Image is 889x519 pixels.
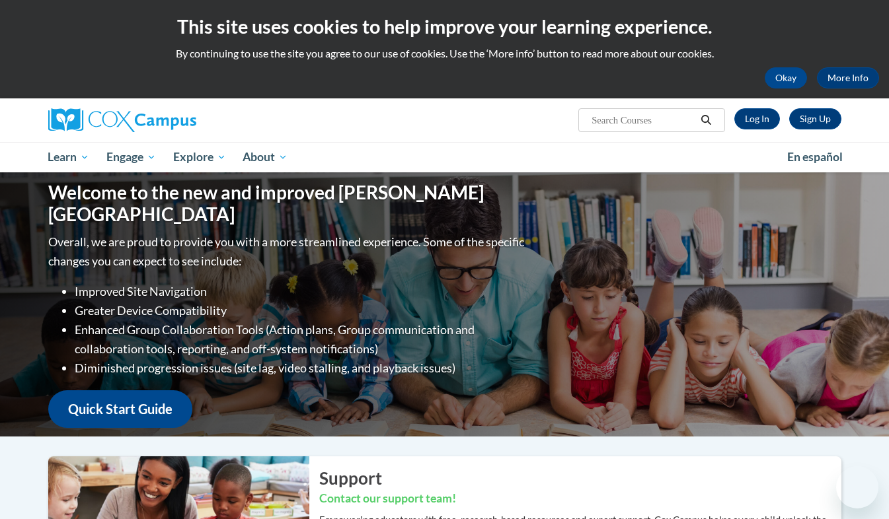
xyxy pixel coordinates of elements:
[75,301,527,320] li: Greater Device Compatibility
[48,108,196,132] img: Cox Campus
[234,142,296,172] a: About
[765,67,807,88] button: Okay
[165,142,235,172] a: Explore
[10,46,879,61] p: By continuing to use the site you agree to our use of cookies. Use the ‘More info’ button to read...
[787,150,843,164] span: En español
[98,142,165,172] a: Engage
[10,13,879,40] h2: This site uses cookies to help improve your learning experience.
[319,466,841,490] h2: Support
[48,108,299,132] a: Cox Campus
[734,108,780,129] a: Log In
[75,320,527,359] li: Enhanced Group Collaboration Tools (Action plans, Group communication and collaboration tools, re...
[173,149,226,165] span: Explore
[779,143,851,171] a: En español
[48,232,527,271] p: Overall, we are proud to provide you with a more streamlined experience. Some of the specific cha...
[106,149,156,165] span: Engage
[75,359,527,378] li: Diminished progression issues (site lag, video stalling, and playback issues)
[48,149,89,165] span: Learn
[28,142,861,172] div: Main menu
[590,112,696,128] input: Search Courses
[48,182,527,226] h1: Welcome to the new and improved [PERSON_NAME][GEOGRAPHIC_DATA]
[817,67,879,88] a: More Info
[48,390,192,428] a: Quick Start Guide
[789,108,841,129] a: Register
[75,282,527,301] li: Improved Site Navigation
[243,149,288,165] span: About
[836,466,878,508] iframe: Button to launch messaging window
[696,112,716,128] button: Search
[40,142,98,172] a: Learn
[319,491,841,507] h3: Contact our support team!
